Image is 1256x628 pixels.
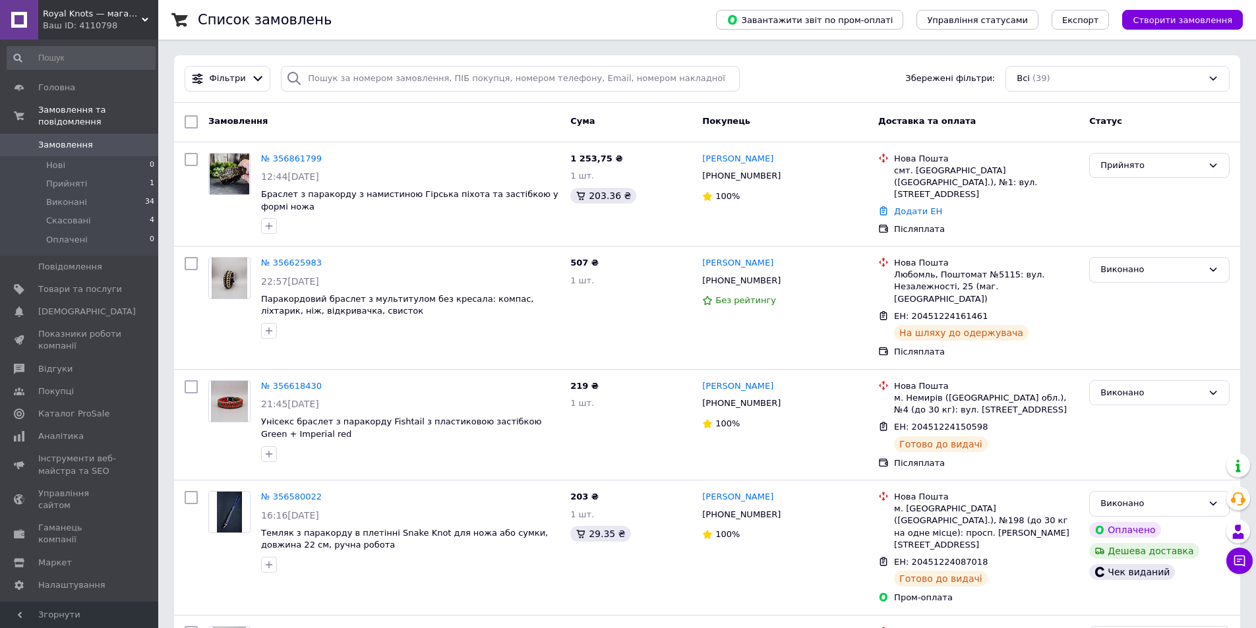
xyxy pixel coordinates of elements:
span: Гаманець компанії [38,522,122,546]
span: Налаштування [38,579,105,591]
span: 219 ₴ [570,381,599,391]
span: Паракордовий браслет з мультитулом без кресала: компас, ліхтарик, ніж, відкривачка, свисток [261,294,533,316]
div: Нова Пошта [894,153,1079,165]
a: Темляк з паракорду в плетінні Snake Knot для ножа або сумки, довжина 22 см, ручна робота [261,528,548,550]
span: Аналітика [38,430,84,442]
span: Повідомлення [38,261,102,273]
button: Управління статусами [916,10,1038,30]
span: Збережені фільтри: [905,72,995,85]
a: № 356625983 [261,258,322,268]
a: [PERSON_NAME] [702,491,773,503]
span: Скасовані [46,215,91,227]
span: 0 [150,159,154,171]
div: [PHONE_NUMBER] [700,167,783,185]
a: Фото товару [208,153,251,195]
a: № 356618430 [261,381,322,391]
div: [PHONE_NUMBER] [700,395,783,412]
div: Готово до видачі [894,436,988,452]
span: Головна [38,82,75,94]
a: Додати ЕН [894,206,942,216]
span: Товари та послуги [38,283,122,295]
div: Виконано [1100,497,1203,511]
div: м. Немирів ([GEOGRAPHIC_DATA] обл.), №4 (до 30 кг): вул. [STREET_ADDRESS] [894,392,1079,416]
span: 1 шт. [570,509,594,519]
span: 1 шт. [570,275,594,285]
span: 16:16[DATE] [261,510,319,521]
span: ЕН: 20451224161461 [894,311,988,321]
div: Пром-оплата [894,592,1079,604]
span: Маркет [38,557,72,569]
span: 22:57[DATE] [261,276,319,287]
div: Прийнято [1100,159,1203,173]
span: 100% [715,529,740,539]
span: 100% [715,191,740,201]
div: Післяплата [894,346,1079,358]
div: 203.36 ₴ [570,188,636,204]
span: Показники роботи компанії [38,328,122,352]
div: Ваш ID: 4110798 [43,20,158,32]
a: Фото товару [208,380,251,422]
div: Любомль, Поштомат №5115: вул. Незалежності, 25 (маг. [GEOGRAPHIC_DATA]) [894,269,1079,305]
a: [PERSON_NAME] [702,257,773,270]
div: [PHONE_NUMBER] [700,506,783,523]
img: Фото товару [217,492,242,532]
button: Експорт [1052,10,1110,30]
span: Завантажити звіт по пром-оплаті [727,14,893,26]
span: Покупець [702,116,750,126]
span: 12:44[DATE] [261,171,319,182]
span: Статус [1089,116,1122,126]
div: Оплачено [1089,522,1160,538]
span: Фільтри [210,72,246,85]
a: Фото товару [208,491,251,533]
span: Виконані [46,196,87,208]
span: 21:45[DATE] [261,399,319,409]
span: Експорт [1062,15,1099,25]
span: 1 шт. [570,171,594,181]
span: Royal Knots — магазин авторських аксесуарів із паракорду [43,8,142,20]
a: Унісекс браслет з паракорду Fishtail з пластиковою застібкою Green + Imperial red [261,416,541,439]
input: Пошук [7,46,156,70]
a: [PERSON_NAME] [702,380,773,393]
span: Всі [1017,72,1030,85]
span: ЕН: 20451224150598 [894,422,988,432]
img: Фото товару [212,258,247,299]
div: Нова Пошта [894,491,1079,503]
div: Нова Пошта [894,380,1079,392]
div: Чек виданий [1089,564,1175,580]
span: 4 [150,215,154,227]
div: Дешева доставка [1089,543,1199,559]
div: Готово до видачі [894,571,988,586]
span: Доставка та оплата [878,116,976,126]
span: Управління сайтом [38,488,122,511]
span: Відгуки [38,363,73,375]
span: (39) [1032,73,1050,83]
button: Завантажити звіт по пром-оплаті [716,10,903,30]
span: Замовлення [208,116,268,126]
span: Замовлення та повідомлення [38,104,158,128]
span: 507 ₴ [570,258,599,268]
span: Без рейтингу [715,295,776,305]
span: ЕН: 20451224087018 [894,557,988,567]
span: 100% [715,418,740,428]
a: Створити замовлення [1109,14,1243,24]
span: Управління статусами [927,15,1028,25]
div: [PHONE_NUMBER] [700,272,783,289]
span: Покупці [38,385,74,397]
div: м. [GEOGRAPHIC_DATA] ([GEOGRAPHIC_DATA].), №198 (до 30 кг на одне місце): просп. [PERSON_NAME][ST... [894,503,1079,551]
span: Каталог ProSale [38,408,109,420]
span: 1 шт. [570,398,594,408]
span: Створити замовлення [1133,15,1232,25]
img: Фото товару [211,381,249,422]
button: Створити замовлення [1122,10,1243,30]
div: Нова Пошта [894,257,1079,269]
span: 203 ₴ [570,492,599,501]
button: Чат з покупцем [1226,548,1253,574]
div: 29.35 ₴ [570,526,630,542]
a: Фото товару [208,257,251,299]
a: № 356580022 [261,492,322,501]
div: Післяплата [894,457,1079,469]
span: Замовлення [38,139,93,151]
a: [PERSON_NAME] [702,153,773,165]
